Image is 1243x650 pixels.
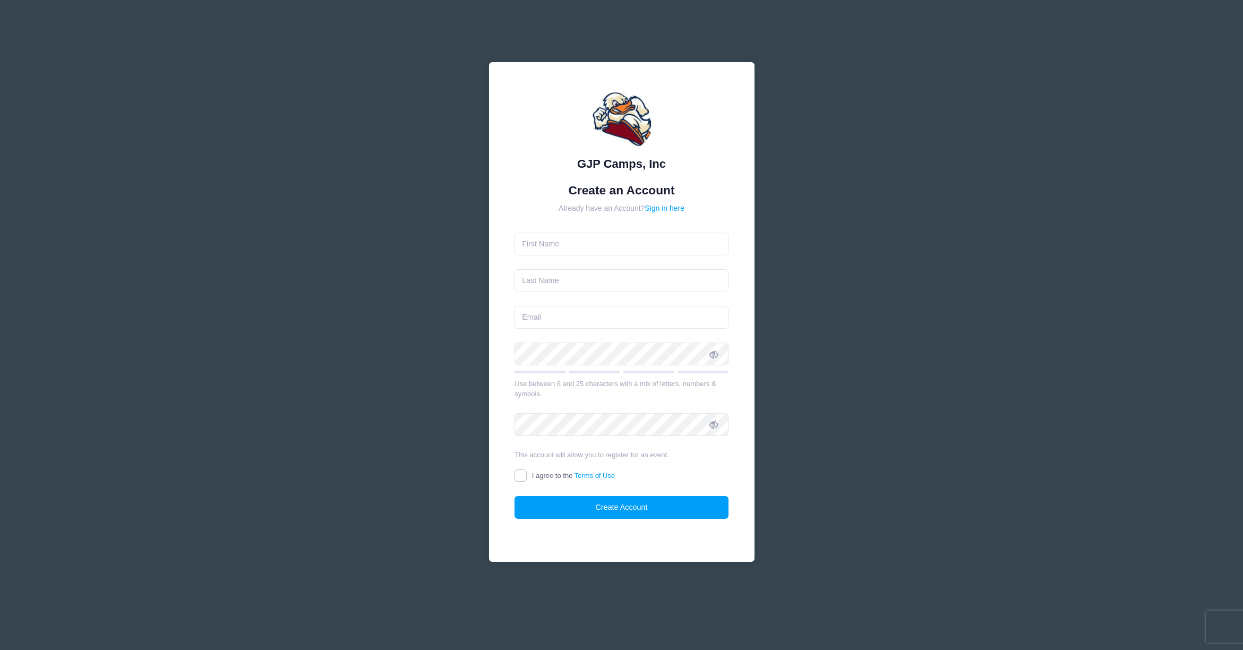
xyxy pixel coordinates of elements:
[515,450,728,460] div: This account will allow you to register for an event.
[515,306,728,329] input: Email
[515,469,527,482] input: I agree to theTerms of Use
[515,269,728,292] input: Last Name
[515,379,728,399] div: Use between 6 and 25 characters with a mix of letters, numbers & symbols.
[515,233,728,255] input: First Name
[590,88,654,152] img: GJP Camps, Inc
[532,472,615,480] span: I agree to the
[645,204,684,212] a: Sign in here
[575,472,615,480] a: Terms of Use
[515,496,728,519] button: Create Account
[515,203,728,214] div: Already have an Account?
[515,155,728,173] div: GJP Camps, Inc
[515,183,728,198] h1: Create an Account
